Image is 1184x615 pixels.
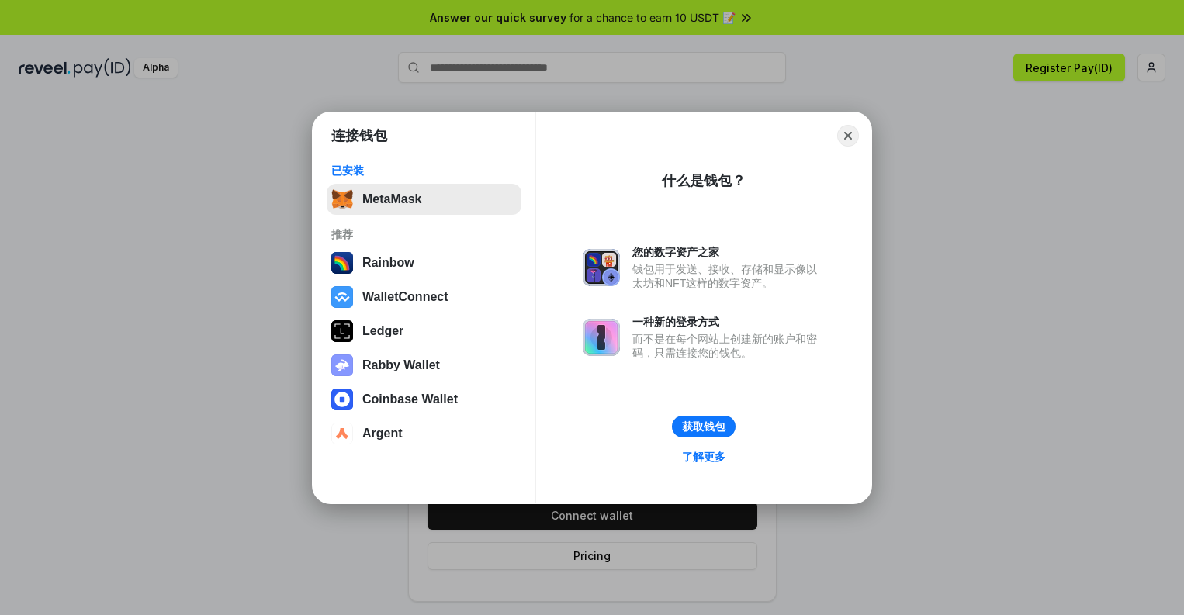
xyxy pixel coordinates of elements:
div: 而不是在每个网站上创建新的账户和密码，只需连接您的钱包。 [632,332,825,360]
img: svg+xml,%3Csvg%20width%3D%22120%22%20height%3D%22120%22%20viewBox%3D%220%200%20120%20120%22%20fil... [331,252,353,274]
button: Coinbase Wallet [327,384,521,415]
div: Coinbase Wallet [362,392,458,406]
img: svg+xml,%3Csvg%20xmlns%3D%22http%3A%2F%2Fwww.w3.org%2F2000%2Fsvg%22%20fill%3D%22none%22%20viewBox... [583,249,620,286]
img: svg+xml,%3Csvg%20xmlns%3D%22http%3A%2F%2Fwww.w3.org%2F2000%2Fsvg%22%20width%3D%2228%22%20height%3... [331,320,353,342]
div: Rabby Wallet [362,358,440,372]
button: Rabby Wallet [327,350,521,381]
img: svg+xml,%3Csvg%20width%3D%2228%22%20height%3D%2228%22%20viewBox%3D%220%200%2028%2028%22%20fill%3D... [331,423,353,444]
div: 什么是钱包？ [662,171,746,190]
div: 您的数字资产之家 [632,245,825,259]
div: Ledger [362,324,403,338]
button: Close [837,125,859,147]
div: 一种新的登录方式 [632,315,825,329]
a: 了解更多 [673,447,735,467]
div: 了解更多 [682,450,725,464]
div: 钱包用于发送、接收、存储和显示像以太坊和NFT这样的数字资产。 [632,262,825,290]
div: 推荐 [331,227,517,241]
img: svg+xml,%3Csvg%20xmlns%3D%22http%3A%2F%2Fwww.w3.org%2F2000%2Fsvg%22%20fill%3D%22none%22%20viewBox... [583,319,620,356]
img: svg+xml,%3Csvg%20width%3D%2228%22%20height%3D%2228%22%20viewBox%3D%220%200%2028%2028%22%20fill%3D... [331,286,353,308]
button: Argent [327,418,521,449]
button: Ledger [327,316,521,347]
img: svg+xml,%3Csvg%20xmlns%3D%22http%3A%2F%2Fwww.w3.org%2F2000%2Fsvg%22%20fill%3D%22none%22%20viewBox... [331,354,353,376]
img: svg+xml,%3Csvg%20fill%3D%22none%22%20height%3D%2233%22%20viewBox%3D%220%200%2035%2033%22%20width%... [331,188,353,210]
div: WalletConnect [362,290,448,304]
div: 获取钱包 [682,420,725,434]
div: Rainbow [362,256,414,270]
div: Argent [362,427,403,441]
div: 已安装 [331,164,517,178]
h1: 连接钱包 [331,126,387,145]
button: 获取钱包 [672,416,736,437]
button: Rainbow [327,247,521,278]
img: svg+xml,%3Csvg%20width%3D%2228%22%20height%3D%2228%22%20viewBox%3D%220%200%2028%2028%22%20fill%3D... [331,389,353,410]
button: WalletConnect [327,282,521,313]
div: MetaMask [362,192,421,206]
button: MetaMask [327,184,521,215]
